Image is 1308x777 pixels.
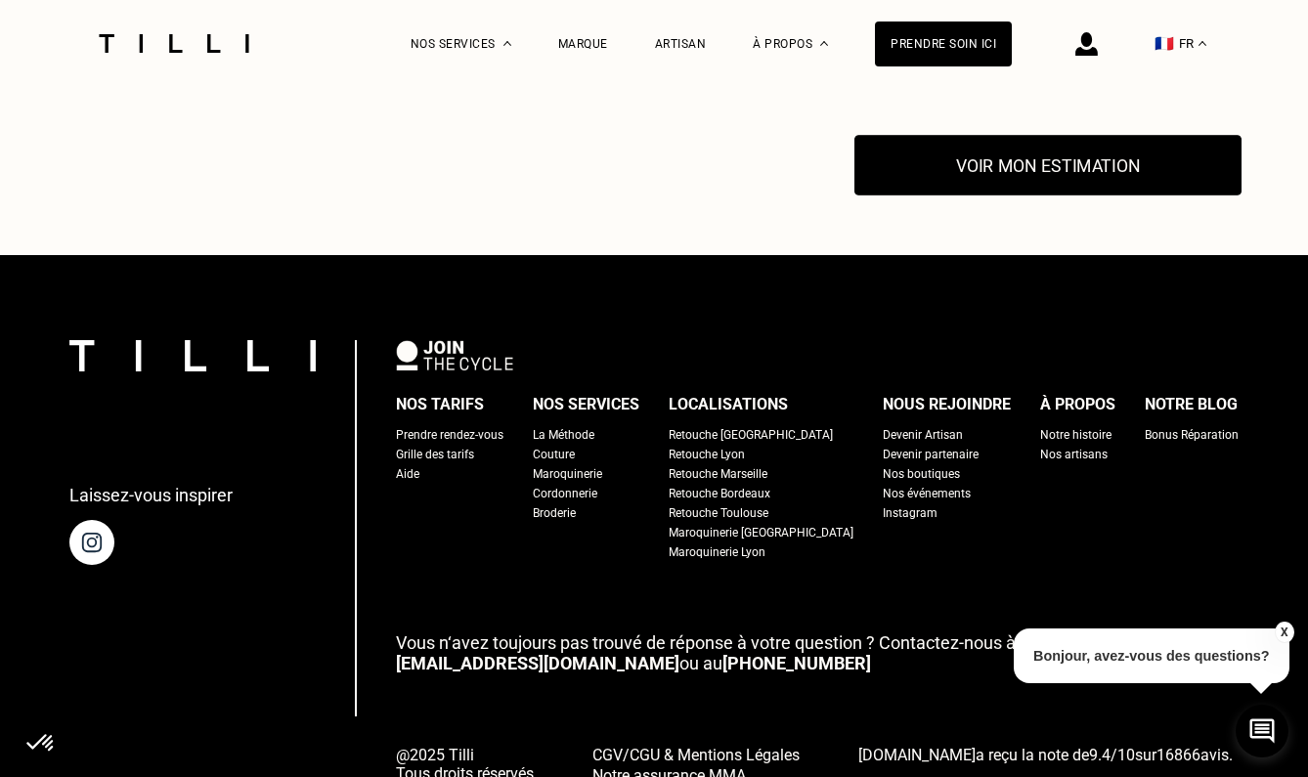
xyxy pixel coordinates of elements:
a: Nos boutiques [883,464,960,484]
a: CGV/CGU & Mentions Légales [592,744,800,764]
a: Artisan [655,37,707,51]
button: Voir mon estimation [854,136,1242,196]
span: 9.4 [1089,746,1111,764]
a: Bonus Réparation [1145,425,1239,445]
a: Retouche Toulouse [669,503,768,523]
span: [DOMAIN_NAME] [858,746,976,764]
a: Prendre rendez-vous [396,425,503,445]
button: X [1274,622,1293,643]
a: [PHONE_NUMBER] [722,653,871,673]
a: Devenir Artisan [883,425,963,445]
a: Maroquinerie [GEOGRAPHIC_DATA] [669,523,853,542]
img: icône connexion [1075,32,1098,56]
a: Notre histoire [1040,425,1112,445]
a: Retouche Lyon [669,445,745,464]
a: La Méthode [533,425,594,445]
a: Retouche Bordeaux [669,484,770,503]
a: Couture [533,445,575,464]
span: 16866 [1156,746,1200,764]
img: Menu déroulant à propos [820,41,828,46]
a: Prendre soin ici [875,22,1012,66]
img: Menu déroulant [503,41,511,46]
a: [EMAIL_ADDRESS][DOMAIN_NAME] [396,653,679,673]
a: Instagram [883,503,937,523]
p: Laissez-vous inspirer [69,485,233,505]
div: Nos services [533,390,639,419]
a: Retouche [GEOGRAPHIC_DATA] [669,425,833,445]
a: Devenir partenaire [883,445,979,464]
img: page instagram de Tilli une retoucherie à domicile [69,520,114,565]
a: Broderie [533,503,576,523]
span: @2025 Tilli [396,746,534,764]
span: / [1089,746,1135,764]
p: Bonjour, avez-vous des questions? [1014,628,1289,683]
span: 🇫🇷 [1155,34,1174,53]
div: Nos tarifs [396,390,484,419]
a: Retouche Marseille [669,464,767,484]
img: menu déroulant [1199,41,1206,46]
div: Notre blog [1145,390,1238,419]
span: CGV/CGU & Mentions Légales [592,746,800,764]
span: a reçu la note de sur avis. [858,746,1233,764]
div: Nous rejoindre [883,390,1011,419]
a: Cordonnerie [533,484,597,503]
a: Nos événements [883,484,971,503]
img: Logo du service de couturière Tilli [92,34,256,53]
div: À propos [1040,390,1115,419]
a: Nos artisans [1040,445,1108,464]
span: 10 [1117,746,1135,764]
span: Vous n‘avez toujours pas trouvé de réponse à votre question ? Contactez-nous à [396,632,1016,653]
div: Localisations [669,390,788,419]
a: Grille des tarifs [396,445,474,464]
img: logo Tilli [69,340,316,370]
a: Aide [396,464,419,484]
a: Marque [558,37,608,51]
a: Maroquinerie [533,464,602,484]
img: logo Join The Cycle [396,340,513,369]
p: ou au [396,632,1239,673]
a: Maroquinerie Lyon [669,542,765,562]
